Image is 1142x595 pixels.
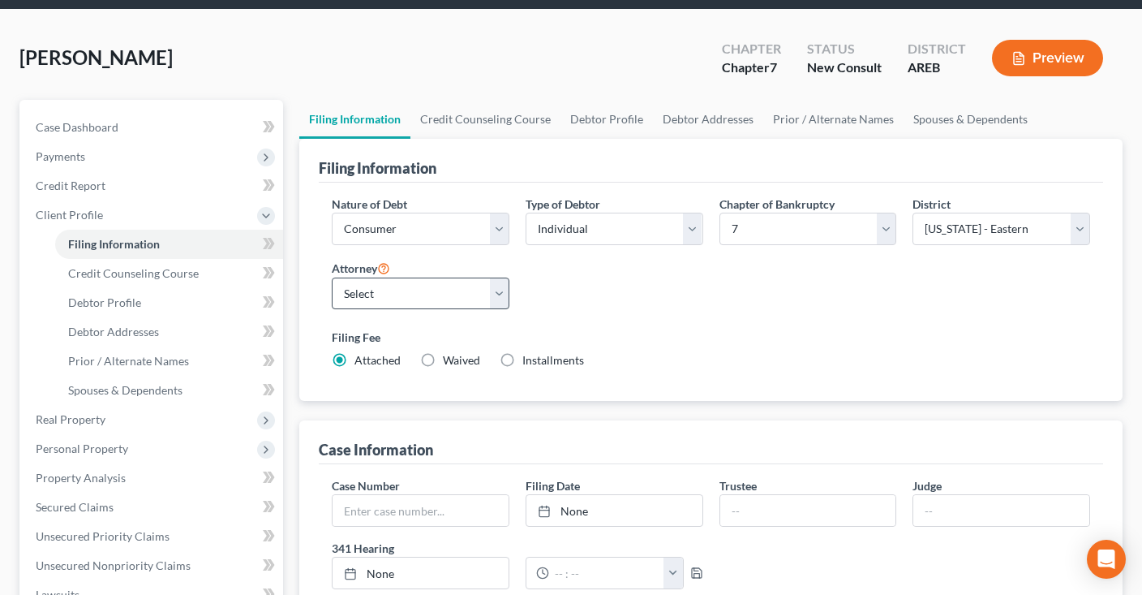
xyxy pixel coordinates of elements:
[319,440,433,459] div: Case Information
[68,325,159,338] span: Debtor Addresses
[913,495,1089,526] input: --
[332,196,407,213] label: Nature of Debt
[908,40,966,58] div: District
[55,230,283,259] a: Filing Information
[36,149,85,163] span: Payments
[719,477,757,494] label: Trustee
[68,354,189,368] span: Prior / Alternate Names
[526,495,702,526] a: None
[23,463,283,493] a: Property Analysis
[332,329,1090,346] label: Filing Fee
[55,317,283,347] a: Debtor Addresses
[36,120,118,134] span: Case Dashboard
[55,347,283,376] a: Prior / Alternate Names
[36,442,128,455] span: Personal Property
[720,495,896,526] input: --
[23,113,283,142] a: Case Dashboard
[23,551,283,580] a: Unsecured Nonpriority Claims
[912,477,942,494] label: Judge
[68,237,160,251] span: Filing Information
[722,40,781,58] div: Chapter
[55,259,283,288] a: Credit Counseling Course
[55,376,283,405] a: Spouses & Dependents
[912,196,951,213] label: District
[19,45,173,69] span: [PERSON_NAME]
[36,412,105,426] span: Real Property
[992,40,1103,76] button: Preview
[23,493,283,522] a: Secured Claims
[36,179,105,192] span: Credit Report
[763,100,904,139] a: Prior / Alternate Names
[410,100,560,139] a: Credit Counseling Course
[36,558,191,572] span: Unsecured Nonpriority Claims
[807,58,882,77] div: New Consult
[560,100,653,139] a: Debtor Profile
[333,495,509,526] input: Enter case number...
[719,196,835,213] label: Chapter of Bankruptcy
[332,477,400,494] label: Case Number
[36,500,114,514] span: Secured Claims
[443,353,480,367] span: Waived
[770,59,777,75] span: 7
[36,471,126,485] span: Property Analysis
[908,58,966,77] div: AREB
[807,40,882,58] div: Status
[68,266,199,280] span: Credit Counseling Course
[299,100,410,139] a: Filing Information
[526,196,600,213] label: Type of Debtor
[68,295,141,309] span: Debtor Profile
[332,258,390,278] label: Attorney
[904,100,1037,139] a: Spouses & Dependents
[36,208,103,222] span: Client Profile
[354,353,401,367] span: Attached
[1087,540,1126,579] div: Open Intercom Messenger
[319,158,436,178] div: Filing Information
[23,522,283,551] a: Unsecured Priority Claims
[68,383,182,397] span: Spouses & Dependents
[55,288,283,317] a: Debtor Profile
[653,100,763,139] a: Debtor Addresses
[36,529,170,543] span: Unsecured Priority Claims
[333,558,509,589] a: None
[549,558,664,589] input: -- : --
[526,477,580,494] label: Filing Date
[324,540,711,557] label: 341 Hearing
[722,58,781,77] div: Chapter
[23,171,283,200] a: Credit Report
[522,353,584,367] span: Installments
